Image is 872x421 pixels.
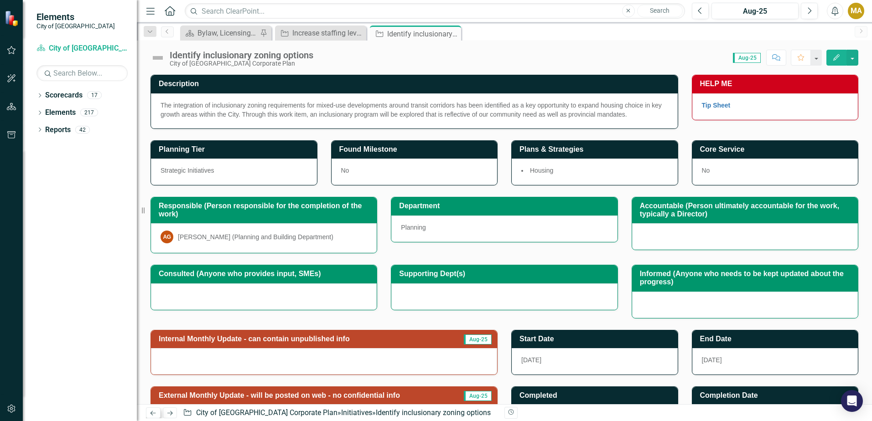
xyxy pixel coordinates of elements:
[399,202,612,210] h3: Department
[277,27,364,39] a: Increase staffing levels for business licensing processing
[292,27,364,39] div: Increase staffing levels for business licensing processing
[637,5,683,17] button: Search
[733,53,761,63] span: Aug-25
[45,108,76,118] a: Elements
[159,145,312,154] h3: Planning Tier
[521,356,541,364] span: [DATE]
[183,408,498,418] div: » »
[161,101,668,119] p: The integration of inclusionary zoning requirements for mixed-use developments around transit cor...
[45,90,83,101] a: Scorecards
[530,167,553,174] span: Housing
[401,224,426,231] span: Planning
[87,92,102,99] div: 17
[700,80,854,88] h3: HELP ME
[700,391,854,400] h3: Completion Date
[45,125,71,135] a: Reports
[341,167,349,174] span: No
[151,51,165,65] img: Not Defined
[711,3,799,19] button: Aug-25
[170,50,313,60] div: Identify inclusionary zoning options
[339,145,493,154] h3: Found Milestone
[519,391,673,400] h3: Completed
[399,270,612,278] h3: Supporting Dept(s)
[702,167,710,174] span: No
[170,60,313,67] div: City of [GEOGRAPHIC_DATA] Corporate Plan
[341,408,372,417] a: Initiatives
[841,390,863,412] div: Open Intercom Messenger
[387,28,459,40] div: Identify inclusionary zoning options
[159,335,449,343] h3: Internal Monthly Update - can contain unpublished info
[519,335,673,343] h3: Start Date
[161,167,214,174] span: Strategic Initiatives
[700,145,854,154] h3: Core Service
[185,3,685,19] input: Search ClearPoint...
[80,109,98,117] div: 217
[178,232,333,241] div: [PERSON_NAME] (Planning and Building Department)
[640,202,853,218] h3: Accountable (Person ultimately accountable for the work, typically a Director)
[5,10,21,26] img: ClearPoint Strategy
[464,334,492,344] span: Aug-25
[464,391,492,401] span: Aug-25
[161,231,173,243] div: AG
[159,202,372,218] h3: Responsible (Person responsible for the completion of the work)
[36,11,115,22] span: Elements
[197,27,258,39] div: Bylaw, Licensing, & Community Safety
[182,27,258,39] a: Bylaw, Licensing, & Community Safety
[702,356,722,364] span: [DATE]
[848,3,864,19] button: MA
[36,43,128,54] a: City of [GEOGRAPHIC_DATA] Corporate Plan
[702,102,731,109] a: Tip Sheet
[159,80,673,88] h3: Description
[715,6,795,17] div: Aug-25
[640,270,853,286] h3: Informed (Anyone who needs to be kept updated about the progress)
[650,7,670,14] span: Search
[75,126,90,133] div: 42
[36,22,115,30] small: City of [GEOGRAPHIC_DATA]
[159,270,372,278] h3: Consulted (Anyone who provides input, SMEs)
[36,65,128,81] input: Search Below...
[159,391,457,400] h3: External Monthly Update - will be posted on web - no confidential info
[700,335,854,343] h3: End Date
[519,145,673,154] h3: Plans & Strategies
[376,408,491,417] div: Identify inclusionary zoning options
[196,408,337,417] a: City of [GEOGRAPHIC_DATA] Corporate Plan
